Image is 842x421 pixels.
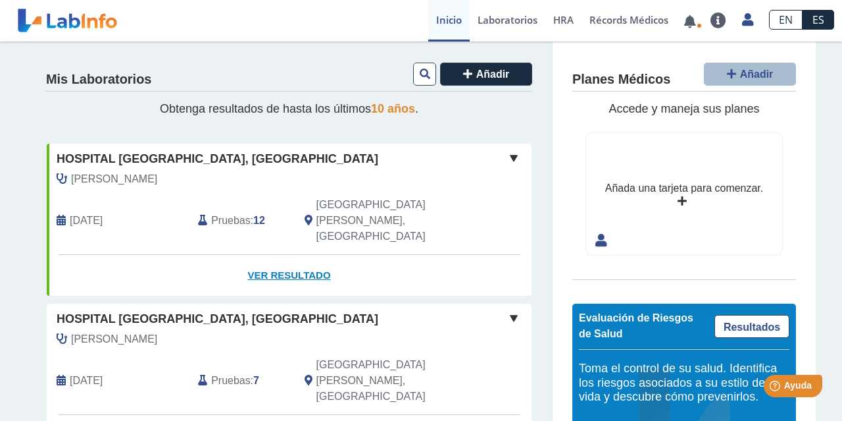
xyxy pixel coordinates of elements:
span: Obtenga resultados de hasta los últimos . [160,102,418,115]
a: EN [769,10,803,30]
div: : [188,357,294,405]
span: 10 años [371,102,415,115]
span: Rodriguez Rohena, Maria [71,171,157,187]
span: Hospital [GEOGRAPHIC_DATA], [GEOGRAPHIC_DATA] [57,150,378,168]
div: Añada una tarjeta para comenzar. [605,181,763,196]
span: Pruebas [211,213,250,229]
span: HRA [553,13,574,26]
span: Añadir [476,69,510,80]
span: San Juan, PR [316,197,462,244]
span: Añadir [740,69,774,80]
h4: Planes Médicos [572,72,670,88]
span: Soto Vega, Elisabeth [71,331,157,347]
button: Añadir [704,63,796,86]
a: Resultados [714,315,789,338]
div: : [188,197,294,244]
span: Accede y maneja sus planes [608,102,759,115]
span: San Juan, PR [316,357,462,405]
span: 2024-06-26 [70,213,103,229]
iframe: Help widget launcher [725,370,828,407]
span: 2023-06-20 [70,373,103,389]
b: 7 [253,375,259,386]
span: Hospital [GEOGRAPHIC_DATA], [GEOGRAPHIC_DATA] [57,310,378,328]
span: Evaluación de Riesgos de Salud [579,312,693,339]
h5: Toma el control de su salud. Identifica los riesgos asociados a su estilo de vida y descubre cómo... [579,362,789,405]
a: Ver Resultado [47,255,532,296]
span: Pruebas [211,373,250,389]
h4: Mis Laboratorios [46,72,151,88]
button: Añadir [440,63,532,86]
a: ES [803,10,834,30]
b: 12 [253,215,265,226]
